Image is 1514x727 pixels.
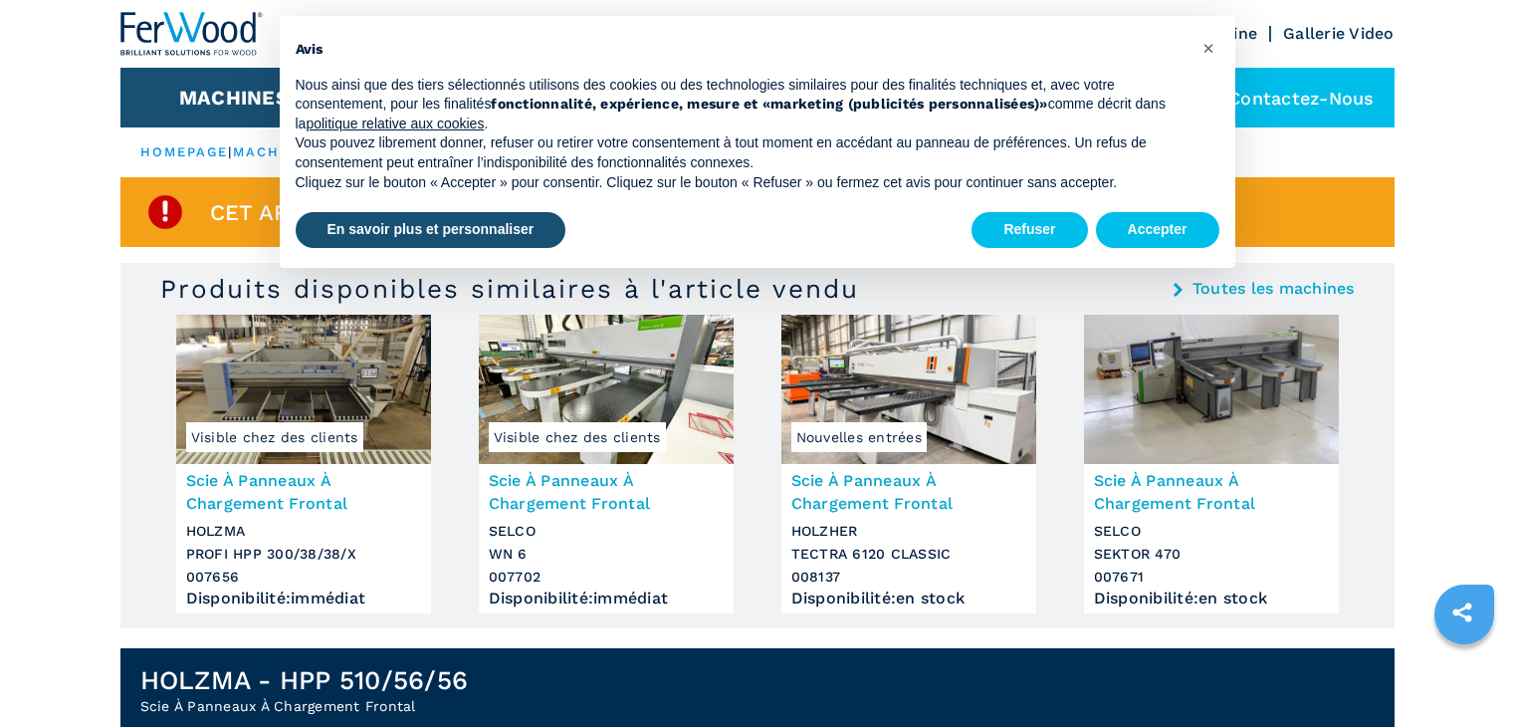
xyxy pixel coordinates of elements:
span: Visible chez des clients [489,422,666,452]
h2: Scie À Panneaux À Chargement Frontal [140,696,469,716]
span: Cet article est déjà vendu [210,201,549,224]
img: Scie À Panneaux À Chargement Frontal SELCO WN 6 [479,315,734,464]
h3: Scie À Panneaux À Chargement Frontal [1094,469,1329,515]
div: Disponibilité : immédiat [489,594,724,604]
button: Fermer cet avis [1193,32,1225,64]
div: Disponibilité : en stock [1094,594,1329,604]
a: politique relative aux cookies [306,116,484,131]
strong: fonctionnalité, expérience, mesure et «marketing (publicités personnalisées)» [491,96,1047,112]
span: | [228,144,232,159]
img: Ferwood [120,12,264,56]
a: Toutes les machines [1192,281,1355,297]
h3: HOLZMA PROFI HPP 300/38/38/X 007656 [186,520,421,589]
button: En savoir plus et personnaliser [296,212,566,248]
h3: SELCO SEKTOR 470 007671 [1094,520,1329,589]
h3: Scie À Panneaux À Chargement Frontal [489,469,724,515]
img: Scie À Panneaux À Chargement Frontal HOLZMA PROFI HPP 300/38/38/X [176,315,431,464]
img: Scie À Panneaux À Chargement Frontal HOLZHER TECTRA 6120 CLASSIC [781,315,1036,464]
h3: Scie À Panneaux À Chargement Frontal [791,469,1026,515]
h3: Scie À Panneaux À Chargement Frontal [186,469,421,515]
button: Machines [179,86,289,110]
h3: HOLZHER TECTRA 6120 CLASSIC 008137 [791,520,1026,589]
span: × [1202,36,1214,60]
p: Cliquez sur le bouton « Accepter » pour consentir. Cliquez sur le bouton « Refuser » ou fermez ce... [296,173,1188,193]
a: Scie À Panneaux À Chargement Frontal HOLZMA PROFI HPP 300/38/38/XVisible chez des clientsScie À P... [176,315,431,613]
button: Refuser [972,212,1087,248]
h2: Avis [296,40,1188,60]
span: Nouvelles entrées [791,422,927,452]
img: SoldProduct [145,192,185,232]
h3: Produits disponibles similaires à l'article vendu [160,273,859,305]
img: Scie À Panneaux À Chargement Frontal SELCO SEKTOR 470 [1084,315,1339,464]
a: Scie À Panneaux À Chargement Frontal SELCO SEKTOR 470Scie À Panneaux À Chargement FrontalSELCOSEK... [1084,315,1339,613]
h1: HOLZMA - HPP 510/56/56 [140,664,469,696]
h3: SELCO WN 6 007702 [489,520,724,589]
div: Contactez-nous [1179,68,1395,127]
a: HOMEPAGE [140,144,229,159]
span: Visible chez des clients [186,422,363,452]
div: Disponibilité : immédiat [186,594,421,604]
button: Accepter [1096,212,1219,248]
div: Disponibilité : en stock [791,594,1026,604]
a: Gallerie Video [1283,24,1395,43]
a: Scie À Panneaux À Chargement Frontal HOLZHER TECTRA 6120 CLASSICNouvelles entréesScie À Panneaux ... [781,315,1036,613]
p: Nous ainsi que des tiers sélectionnés utilisons des cookies ou des technologies similaires pour d... [296,76,1188,134]
a: sharethis [1437,588,1487,637]
iframe: Chat [1429,637,1499,712]
a: Scie À Panneaux À Chargement Frontal SELCO WN 6Visible chez des clientsScie À Panneaux À Chargeme... [479,315,734,613]
a: machines [233,144,319,159]
p: Vous pouvez librement donner, refuser ou retirer votre consentement à tout moment en accédant au ... [296,133,1188,172]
